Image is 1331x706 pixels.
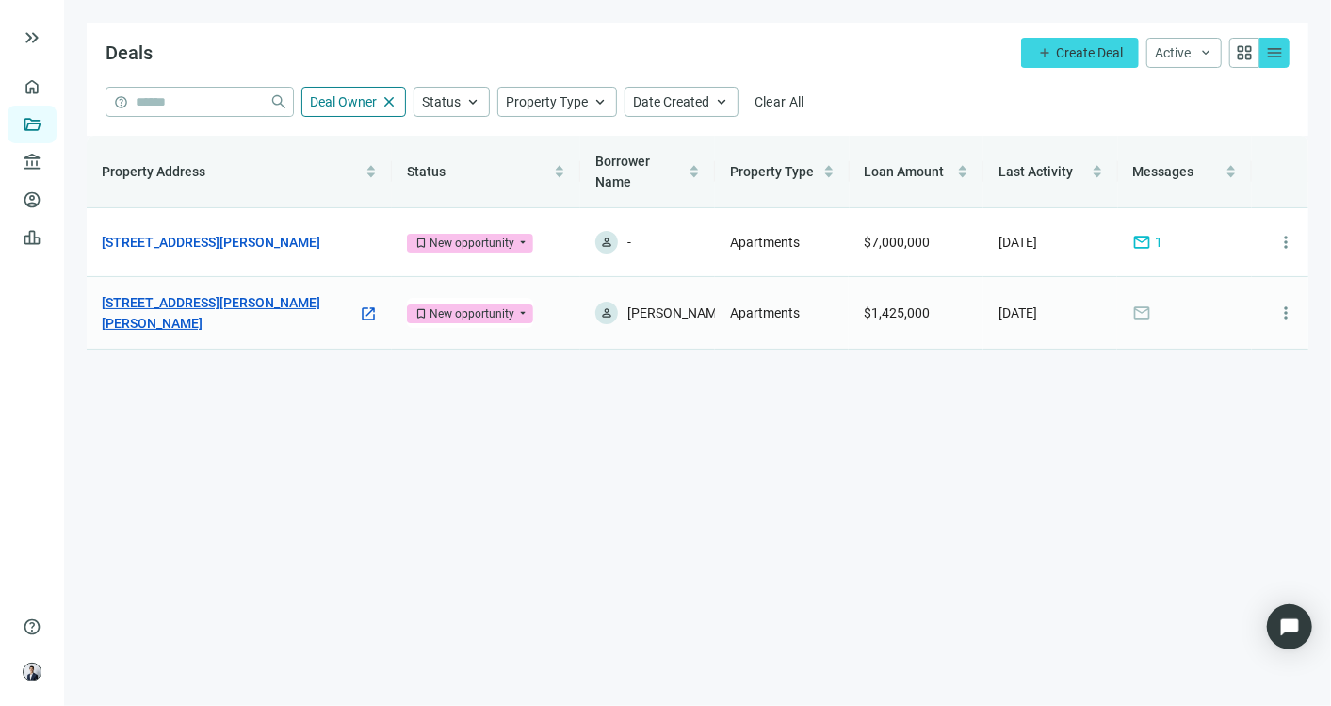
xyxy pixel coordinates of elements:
button: more_vert [1267,294,1305,332]
span: keyboard_arrow_down [1198,45,1213,60]
span: person [600,236,613,249]
span: Apartments [730,305,800,320]
span: [DATE] [998,235,1037,250]
span: Last Activity [998,164,1073,179]
img: avatar [24,664,41,681]
span: bookmark [414,237,428,250]
span: Deal Owner [310,94,377,109]
span: Property Type [730,164,814,179]
div: New opportunity [430,234,514,253]
button: Activekeyboard_arrow_down [1146,38,1222,68]
span: Loan Amount [865,164,945,179]
span: keyboard_arrow_up [592,93,609,110]
span: open_in_new [360,305,377,322]
span: mail [1132,233,1151,252]
span: person [600,306,613,320]
span: keyboard_arrow_up [464,93,481,110]
span: [PERSON_NAME] [627,302,728,324]
span: mail [1132,304,1151,322]
span: Status [422,94,461,109]
span: keyboard_arrow_up [713,93,730,110]
a: [STREET_ADDRESS][PERSON_NAME] [102,232,320,253]
span: Date Created [633,94,709,109]
span: help [23,617,41,636]
button: addCreate Deal [1021,38,1139,68]
a: [STREET_ADDRESS][PERSON_NAME][PERSON_NAME] [102,292,358,334]
span: $1,425,000 [864,305,930,320]
span: more_vert [1276,304,1295,322]
span: Property Address [102,164,205,179]
a: open_in_new [360,304,377,325]
span: Status [407,164,446,179]
span: bookmark [414,307,428,320]
span: Messages [1133,164,1194,179]
span: Property Type [506,94,588,109]
span: help [114,95,128,109]
span: Borrower Name [595,154,650,189]
span: menu [1265,43,1284,62]
span: $7,000,000 [864,235,930,250]
span: Create Deal [1056,45,1123,60]
span: add [1037,45,1052,60]
span: close [381,93,398,110]
button: keyboard_double_arrow_right [21,26,43,49]
span: Apartments [730,235,800,250]
span: [DATE] [998,305,1037,320]
button: Clear All [746,87,813,117]
span: 1 [1155,232,1162,253]
button: more_vert [1267,223,1305,261]
div: New opportunity [430,304,514,323]
span: grid_view [1235,43,1254,62]
span: Clear All [755,94,804,109]
span: Active [1155,45,1191,60]
div: Open Intercom Messenger [1267,604,1312,649]
span: more_vert [1276,233,1295,252]
span: - [627,231,631,254]
span: account_balance [23,153,36,172]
